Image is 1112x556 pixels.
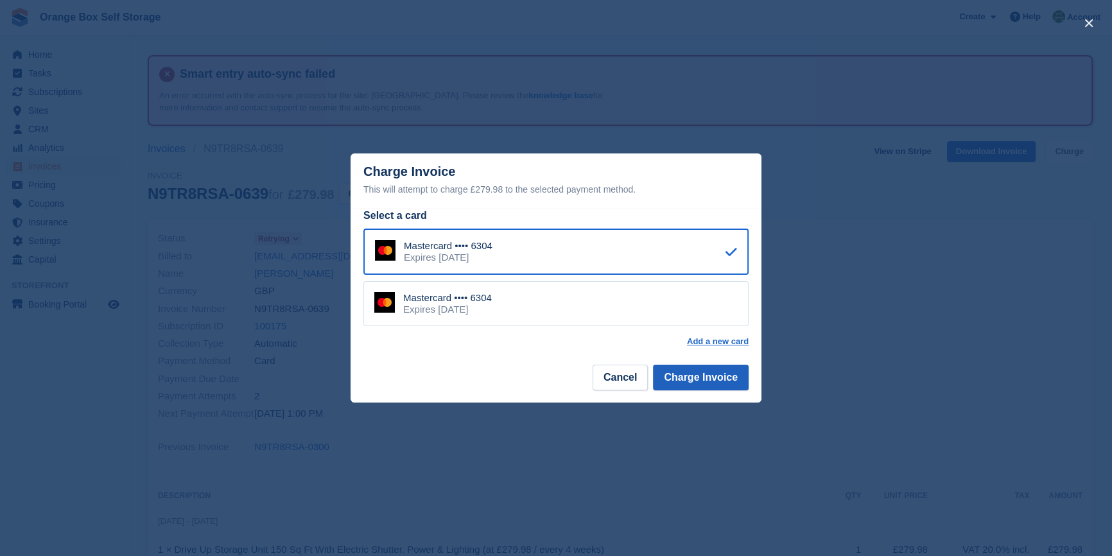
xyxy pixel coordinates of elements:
div: Mastercard •••• 6304 [404,240,492,252]
button: Cancel [593,365,648,390]
div: Expires [DATE] [404,252,492,263]
div: Expires [DATE] [403,304,492,315]
div: Charge Invoice [363,164,749,197]
a: Add a new card [687,336,749,347]
button: Charge Invoice [653,365,749,390]
div: Select a card [363,208,749,223]
img: Mastercard Logo [375,240,395,261]
button: close [1079,13,1099,33]
div: Mastercard •••• 6304 [403,292,492,304]
div: This will attempt to charge £279.98 to the selected payment method. [363,182,749,197]
img: Mastercard Logo [374,292,395,313]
